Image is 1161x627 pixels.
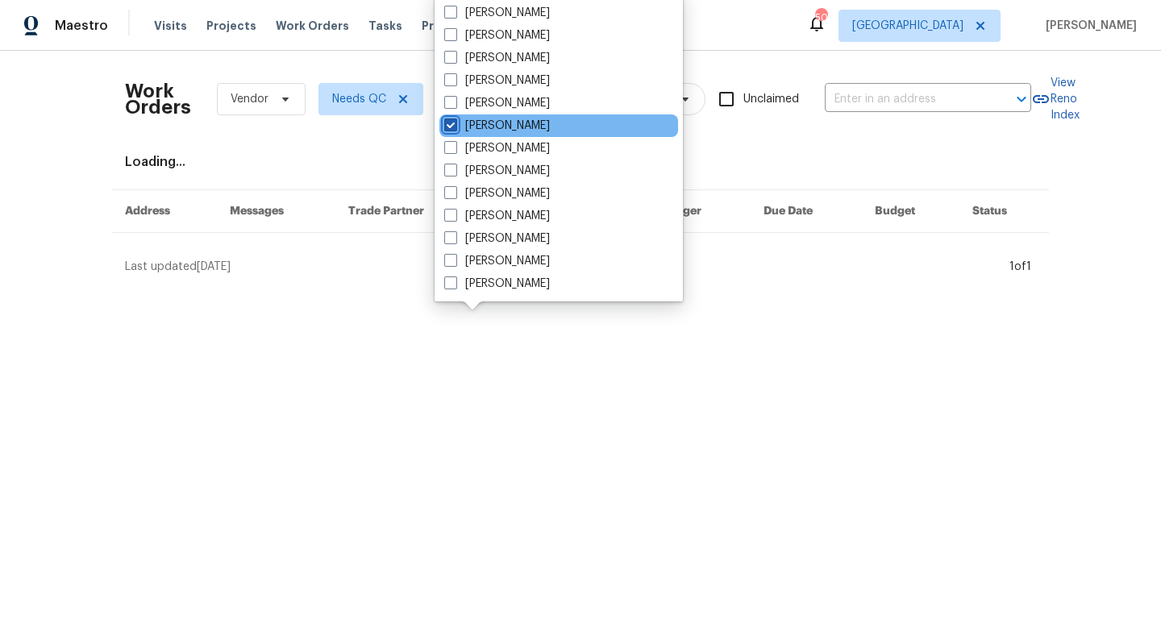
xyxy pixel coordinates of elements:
[217,190,335,233] th: Messages
[368,20,402,31] span: Tasks
[1031,75,1080,123] a: View Reno Index
[959,190,1049,233] th: Status
[444,118,550,134] label: [PERSON_NAME]
[125,83,191,115] h2: Work Orders
[852,18,963,34] span: [GEOGRAPHIC_DATA]
[444,95,550,111] label: [PERSON_NAME]
[862,190,959,233] th: Budget
[332,91,386,107] span: Needs QC
[1039,18,1137,34] span: [PERSON_NAME]
[197,261,231,272] span: [DATE]
[815,10,826,26] div: 50
[1009,259,1031,275] div: 1 of 1
[112,190,217,233] th: Address
[444,208,550,224] label: [PERSON_NAME]
[206,18,256,34] span: Projects
[335,190,486,233] th: Trade Partner
[444,163,550,179] label: [PERSON_NAME]
[444,276,550,292] label: [PERSON_NAME]
[276,18,349,34] span: Work Orders
[444,73,550,89] label: [PERSON_NAME]
[55,18,108,34] span: Maestro
[125,154,1036,170] div: Loading...
[231,91,268,107] span: Vendor
[1010,88,1033,110] button: Open
[444,253,550,269] label: [PERSON_NAME]
[639,190,751,233] th: Manager
[751,190,862,233] th: Due Date
[444,5,550,21] label: [PERSON_NAME]
[444,50,550,66] label: [PERSON_NAME]
[154,18,187,34] span: Visits
[444,230,550,247] label: [PERSON_NAME]
[444,140,550,156] label: [PERSON_NAME]
[825,87,986,112] input: Enter in an address
[422,18,485,34] span: Properties
[743,91,799,108] span: Unclaimed
[444,185,550,201] label: [PERSON_NAME]
[125,259,1005,275] div: Last updated
[444,27,550,44] label: [PERSON_NAME]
